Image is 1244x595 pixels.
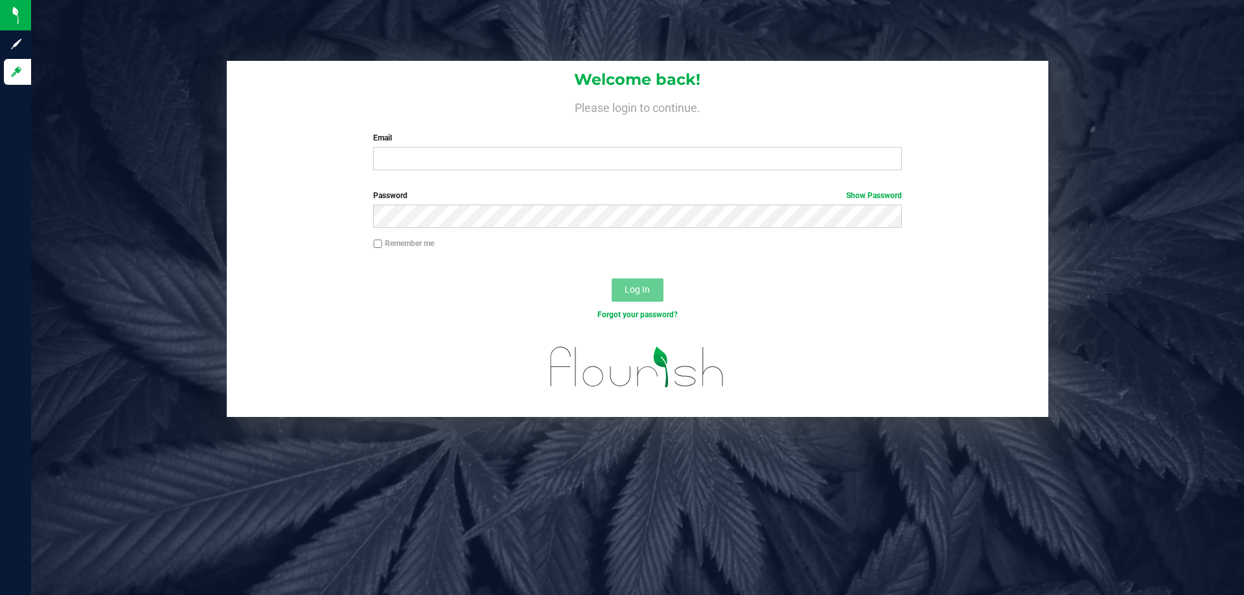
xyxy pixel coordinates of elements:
[227,71,1048,88] h1: Welcome back!
[535,334,740,400] img: flourish_logo.svg
[373,238,434,249] label: Remember me
[227,98,1048,114] h4: Please login to continue.
[625,284,650,295] span: Log In
[373,132,901,144] label: Email
[597,310,678,319] a: Forgot your password?
[373,191,408,200] span: Password
[612,278,663,302] button: Log In
[846,191,902,200] a: Show Password
[10,65,23,78] inline-svg: Log in
[10,38,23,51] inline-svg: Sign up
[373,240,382,249] input: Remember me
